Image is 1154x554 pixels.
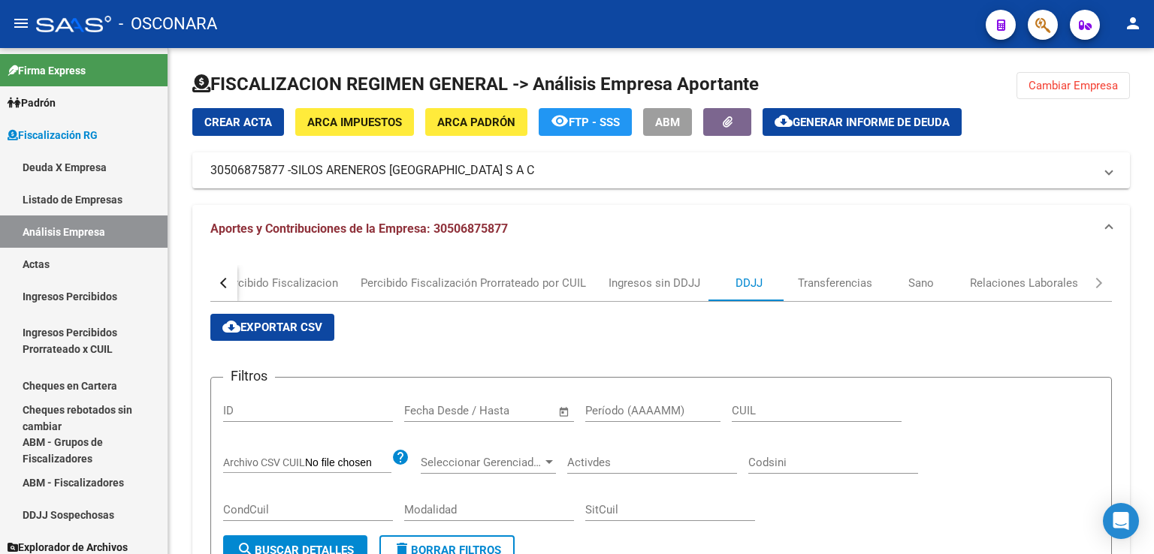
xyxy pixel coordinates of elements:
h3: Filtros [223,366,275,387]
div: Open Intercom Messenger [1103,503,1139,539]
div: DDJJ [736,275,763,291]
span: Firma Express [8,62,86,79]
span: ARCA Impuestos [307,116,402,129]
div: Percibido Fiscalización Prorrateado por CUIL [361,275,586,291]
span: Aportes y Contribuciones de la Empresa: 30506875877 [210,221,508,236]
input: End date [467,404,539,417]
span: Padrón [8,95,56,111]
div: Sano [908,275,934,291]
button: Generar informe de deuda [763,108,962,136]
span: Archivo CSV CUIL [223,456,305,468]
button: Cambiar Empresa [1017,72,1130,99]
button: Exportar CSV [210,314,334,341]
mat-icon: help [391,448,409,466]
h1: FISCALIZACION REGIMEN GENERAL -> Análisis Empresa Aportante [192,72,759,96]
div: Ingresos sin DDJJ [609,275,700,291]
span: Exportar CSV [222,321,322,334]
span: - OSCONARA [119,8,217,41]
div: Percibido Fiscalizacion [222,275,338,291]
mat-icon: cloud_download [222,318,240,336]
mat-icon: person [1124,14,1142,32]
input: Start date [404,404,453,417]
span: Fiscalización RG [8,127,98,143]
div: Relaciones Laborales [970,275,1078,291]
mat-icon: remove_red_eye [551,112,569,130]
span: Cambiar Empresa [1029,79,1118,92]
span: SILOS ARENEROS [GEOGRAPHIC_DATA] S A C [291,162,534,179]
button: ABM [643,108,692,136]
input: Archivo CSV CUIL [305,456,391,470]
mat-expansion-panel-header: 30506875877 -SILOS ARENEROS [GEOGRAPHIC_DATA] S A C [192,152,1130,188]
span: FTP - SSS [569,116,620,129]
button: ARCA Impuestos [295,108,414,136]
div: Transferencias [798,275,872,291]
span: ARCA Padrón [437,116,515,129]
mat-icon: menu [12,14,30,32]
mat-expansion-panel-header: Aportes y Contribuciones de la Empresa: 30506875877 [192,205,1130,253]
span: ABM [655,116,680,129]
button: FTP - SSS [539,108,632,136]
span: Crear Acta [204,116,272,129]
mat-panel-title: 30506875877 - [210,162,1094,179]
button: Open calendar [556,403,573,420]
span: Generar informe de deuda [793,116,950,129]
mat-icon: cloud_download [775,112,793,130]
button: ARCA Padrón [425,108,527,136]
span: Seleccionar Gerenciador [421,456,542,469]
button: Crear Acta [192,108,284,136]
